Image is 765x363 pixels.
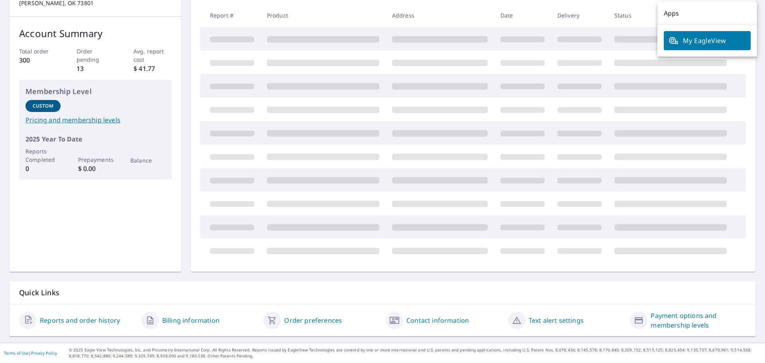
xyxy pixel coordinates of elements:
[25,86,165,97] p: Membership Level
[76,64,115,73] p: 13
[19,55,57,65] p: 300
[25,134,165,144] p: 2025 Year To Date
[78,155,113,164] p: Prepayments
[69,347,761,359] p: © 2025 Eagle View Technologies, Inc. and Pictometry International Corp. All Rights Reserved. Repo...
[4,350,29,356] a: Terms of Use
[31,350,57,356] a: Privacy Policy
[130,156,165,165] p: Balance
[651,311,746,330] a: Payment options and membership levels
[657,2,757,25] p: Apps
[669,36,746,45] span: My EagleView
[386,4,494,27] th: Address
[4,351,57,355] p: |
[551,4,608,27] th: Delivery
[78,164,113,173] p: $ 0.00
[261,4,386,27] th: Product
[133,47,172,64] p: Avg. report cost
[19,288,746,298] p: Quick Links
[25,164,61,173] p: 0
[664,31,751,50] a: My EagleView
[162,316,220,325] a: Billing information
[494,4,551,27] th: Date
[608,4,733,27] th: Status
[200,4,261,27] th: Report #
[284,316,342,325] a: Order preferences
[76,47,115,64] p: Order pending
[25,115,165,125] a: Pricing and membership levels
[406,316,469,325] a: Contact information
[529,316,584,325] a: Text alert settings
[33,102,53,110] p: Custom
[133,64,172,73] p: $ 41.77
[19,47,57,55] p: Total order
[40,316,120,325] a: Reports and order history
[25,147,61,164] p: Reports Completed
[19,26,172,41] p: Account Summary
